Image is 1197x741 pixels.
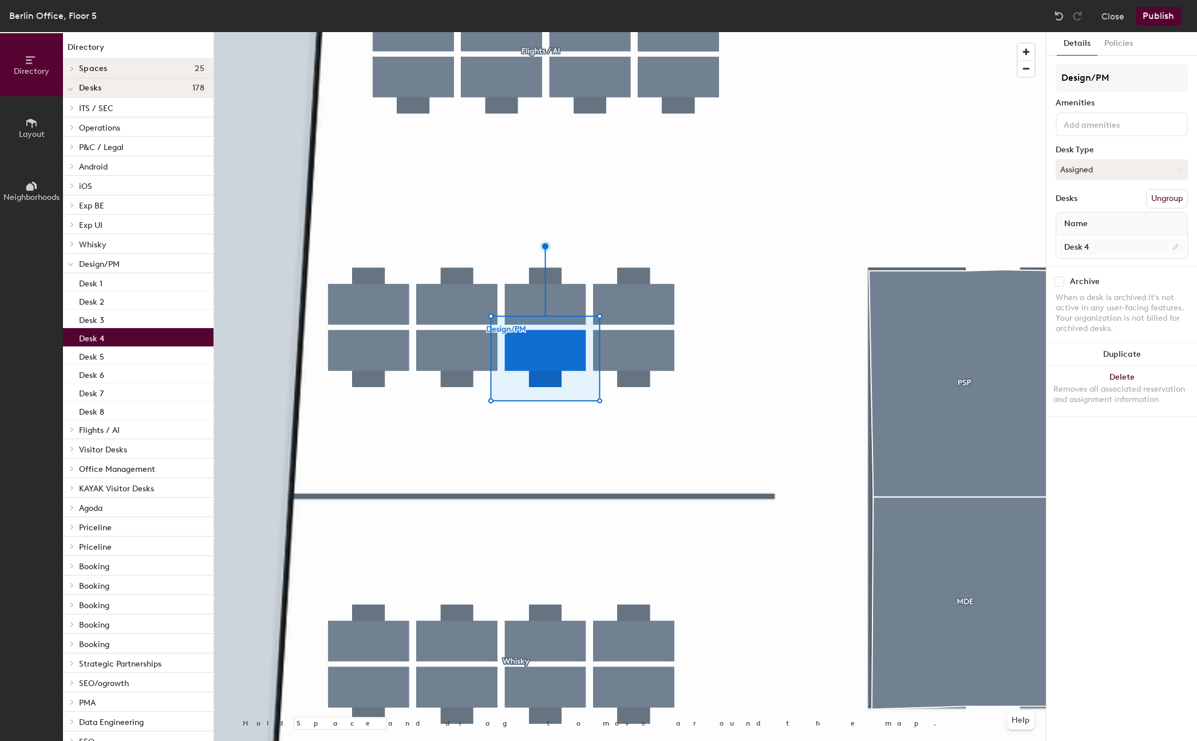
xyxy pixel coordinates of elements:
[79,503,102,513] span: Agoda
[1007,711,1034,730] button: Help
[1101,7,1124,25] button: Close
[3,192,60,202] span: Neighborhoods
[1046,366,1197,416] button: DeleteRemoves all associated reservation and assignment information
[1136,7,1181,25] button: Publish
[1056,293,1188,334] div: When a desk is archived it's not active in any user-facing features. Your organization is not bil...
[79,523,112,533] span: Priceline
[1070,277,1100,286] div: Archive
[1056,145,1188,155] div: Desk Type
[79,330,104,344] p: Desk 4
[79,679,129,688] span: SEO/ogrowth
[79,220,102,230] span: Exp UI
[79,425,120,435] span: Flights / AI
[79,275,102,289] p: Desk 1
[79,240,106,250] span: Whisky
[1053,384,1190,405] div: Removes all associated reservation and assignment information
[79,367,104,380] p: Desk 6
[192,84,204,93] span: 178
[79,182,92,191] span: iOS
[79,294,104,307] p: Desk 2
[79,620,109,630] span: Booking
[1053,10,1065,22] img: Undo
[79,542,112,552] span: Priceline
[79,162,108,172] span: Android
[1057,32,1097,56] button: Details
[195,64,204,73] span: 25
[1061,117,1164,131] input: Add amenities
[79,312,104,325] p: Desk 3
[1072,10,1083,22] img: Redo
[79,123,120,133] span: Operations
[79,404,104,417] p: Desk 8
[79,201,104,211] span: Exp BE
[79,445,127,455] span: Visitor Desks
[19,129,45,139] span: Layout
[1058,214,1093,234] span: Name
[79,718,144,727] span: Data Engineering
[63,41,214,59] h1: Directory
[1056,194,1077,203] div: Desks
[79,659,161,669] span: Strategic Partnerships
[1097,32,1140,56] button: Policies
[79,581,109,591] span: Booking
[9,9,97,23] div: Berlin Office, Floor 5
[79,640,109,649] span: Booking
[1056,159,1188,180] button: Assigned
[1046,343,1197,366] button: Duplicate
[79,143,124,152] span: P&C / Legal
[79,601,109,610] span: Booking
[14,66,49,76] span: Directory
[79,259,120,269] span: Design/PM
[1056,98,1188,108] div: Amenities
[1058,239,1185,255] input: Unnamed desk
[79,84,101,93] span: Desks
[1146,189,1188,208] button: Ungroup
[79,385,104,399] p: Desk 7
[79,349,104,362] p: Desk 5
[79,64,108,73] span: Spaces
[79,484,154,494] span: KAYAK Visitor Desks
[79,562,109,571] span: Booking
[79,698,96,708] span: PMA
[79,464,155,474] span: Office Management
[79,104,113,113] span: ITS / SEC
